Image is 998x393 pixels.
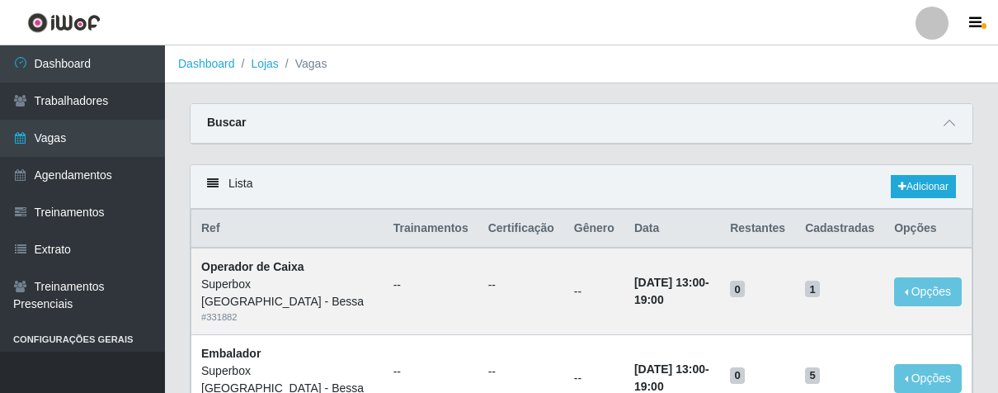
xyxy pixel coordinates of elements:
[634,380,664,393] time: 19:00
[478,210,564,249] th: Certificação
[805,367,820,384] span: 5
[634,293,664,306] time: 19:00
[201,310,374,324] div: # 331882
[27,12,101,33] img: CoreUI Logo
[564,248,624,334] td: --
[488,277,554,294] ul: --
[634,276,709,306] strong: -
[564,210,624,249] th: Gênero
[720,210,795,249] th: Restantes
[634,276,705,289] time: [DATE] 13:00
[795,210,884,249] th: Cadastradas
[201,276,374,310] div: Superbox [GEOGRAPHIC_DATA] - Bessa
[393,363,468,381] ul: --
[201,347,261,360] strong: Embalador
[393,277,468,294] ul: --
[891,175,956,198] a: Adicionar
[805,281,820,297] span: 1
[624,210,720,249] th: Data
[384,210,478,249] th: Trainamentos
[634,362,705,376] time: [DATE] 13:00
[191,210,384,249] th: Ref
[730,281,745,297] span: 0
[201,260,304,273] strong: Operador de Caixa
[251,57,278,70] a: Lojas
[894,364,962,393] button: Opções
[191,165,972,209] div: Lista
[165,45,998,83] nav: breadcrumb
[730,367,745,384] span: 0
[634,362,709,393] strong: -
[178,57,235,70] a: Dashboard
[488,363,554,381] ul: --
[894,277,962,306] button: Opções
[884,210,972,249] th: Opções
[279,55,327,73] li: Vagas
[207,116,246,129] strong: Buscar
